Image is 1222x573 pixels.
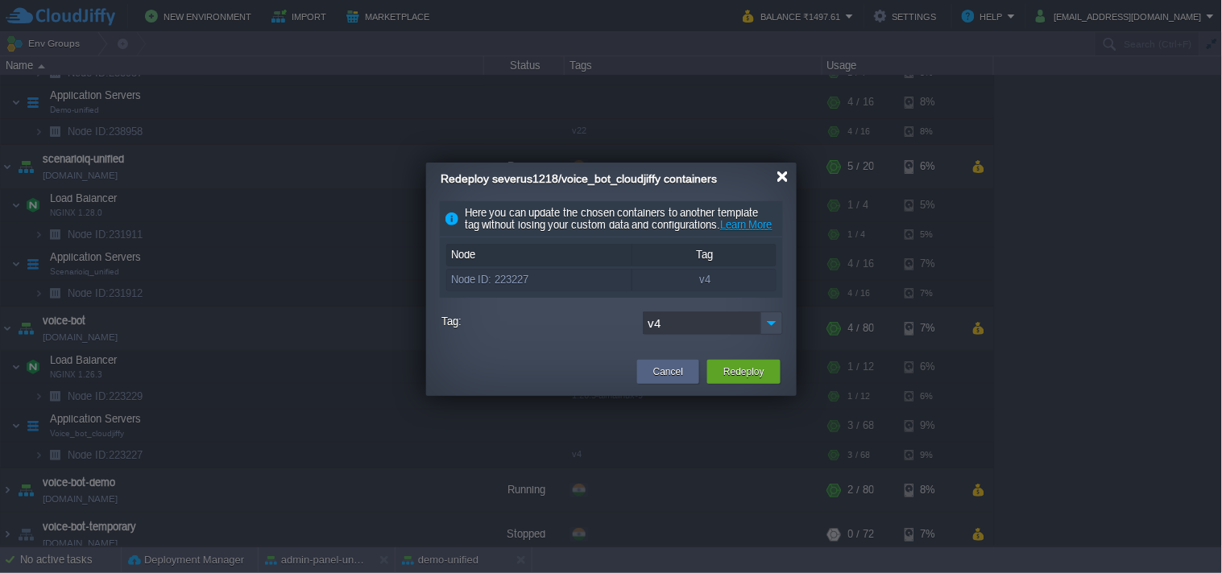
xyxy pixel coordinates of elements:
[720,219,773,231] a: Learn More
[447,245,632,266] div: Node
[441,172,718,185] span: Redeploy severus1218/voice_bot_cloudjiffy containers
[441,311,639,332] label: Tag:
[440,201,783,237] div: Here you can update the chosen containers to another template tag without losing your custom data...
[632,245,777,266] div: Tag
[447,270,632,291] div: Node ID: 223227
[653,364,683,380] button: Cancel
[723,364,764,380] button: Redeploy
[632,270,777,291] div: v4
